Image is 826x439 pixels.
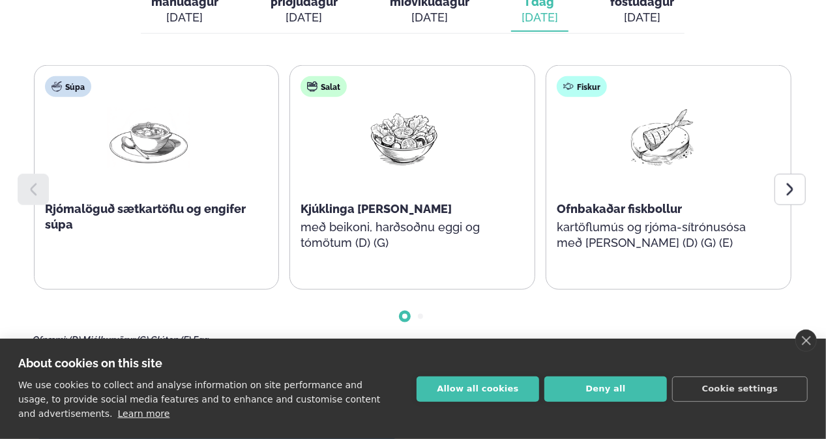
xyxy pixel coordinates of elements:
[418,314,423,319] span: Go to slide 2
[417,376,539,402] button: Allow all cookies
[557,219,764,251] p: kartöflumús og rjóma-sítrónusósa með [PERSON_NAME] (D) (G) (E)
[672,376,808,402] button: Cookie settings
[271,10,338,25] div: [DATE]
[18,380,380,419] p: We use cookies to collect and analyse information on site performance and usage, to provide socia...
[619,107,702,168] img: Fish.png
[557,76,607,97] div: Fiskur
[151,10,218,25] div: [DATE]
[307,81,317,92] img: salad.svg
[301,76,347,97] div: Salat
[301,219,508,251] p: með beikoni, harðsoðnu eggi og tómötum (D) (G)
[137,335,181,345] span: (G) Glúten,
[181,335,209,345] span: (E) Egg
[33,335,67,345] span: Ofnæmi:
[45,76,91,97] div: Súpa
[402,314,407,319] span: Go to slide 1
[52,81,62,92] img: soup.svg
[69,335,137,345] span: (D) Mjólkurvörur,
[301,202,452,216] span: Kjúklinga [PERSON_NAME]
[795,330,817,352] a: close
[390,10,469,25] div: [DATE]
[544,376,667,402] button: Deny all
[522,10,558,25] div: [DATE]
[563,81,574,92] img: fish.svg
[18,356,162,370] strong: About cookies on this site
[557,202,682,216] span: Ofnbakaðar fiskbollur
[118,408,170,419] a: Learn more
[362,107,446,168] img: Salad.png
[610,10,674,25] div: [DATE]
[45,202,246,231] span: Rjómalöguð sætkartöflu og engifer súpa
[107,107,190,168] img: Soup.png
